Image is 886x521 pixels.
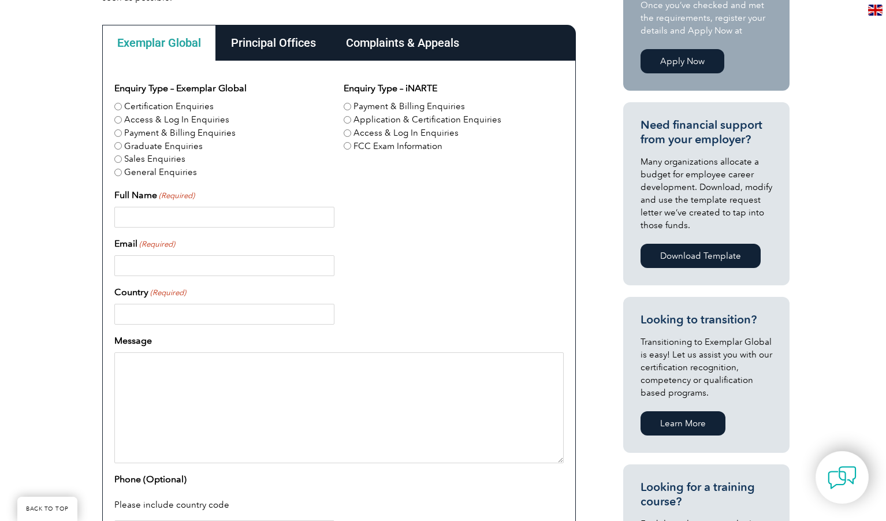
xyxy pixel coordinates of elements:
label: Phone (Optional) [114,472,187,486]
label: Payment & Billing Enquiries [124,126,236,140]
legend: Enquiry Type – Exemplar Global [114,81,247,95]
div: Exemplar Global [102,25,216,61]
div: Complaints & Appeals [331,25,474,61]
label: Payment & Billing Enquiries [353,100,465,113]
label: Sales Enquiries [124,152,185,166]
img: contact-chat.png [828,463,857,492]
h3: Looking for a training course? [641,480,772,509]
div: Principal Offices [216,25,331,61]
label: FCC Exam Information [353,140,442,153]
a: Apply Now [641,49,724,73]
h3: Looking to transition? [641,312,772,327]
h3: Need financial support from your employer? [641,118,772,147]
div: Please include country code [114,491,564,521]
a: Learn More [641,411,725,436]
label: Email [114,237,175,251]
label: Access & Log In Enquiries [124,113,229,126]
span: (Required) [150,287,187,299]
legend: Enquiry Type – iNARTE [344,81,437,95]
a: BACK TO TOP [17,497,77,521]
span: (Required) [139,239,176,250]
img: en [868,5,883,16]
label: Country [114,285,186,299]
label: Full Name [114,188,195,202]
label: Certification Enquiries [124,100,214,113]
p: Transitioning to Exemplar Global is easy! Let us assist you with our certification recognition, c... [641,336,772,399]
span: (Required) [158,190,195,202]
label: Graduate Enquiries [124,140,203,153]
label: Application & Certification Enquiries [353,113,501,126]
label: Access & Log In Enquiries [353,126,459,140]
a: Download Template [641,244,761,268]
label: General Enquiries [124,166,197,179]
p: Many organizations allocate a budget for employee career development. Download, modify and use th... [641,155,772,232]
label: Message [114,334,152,348]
